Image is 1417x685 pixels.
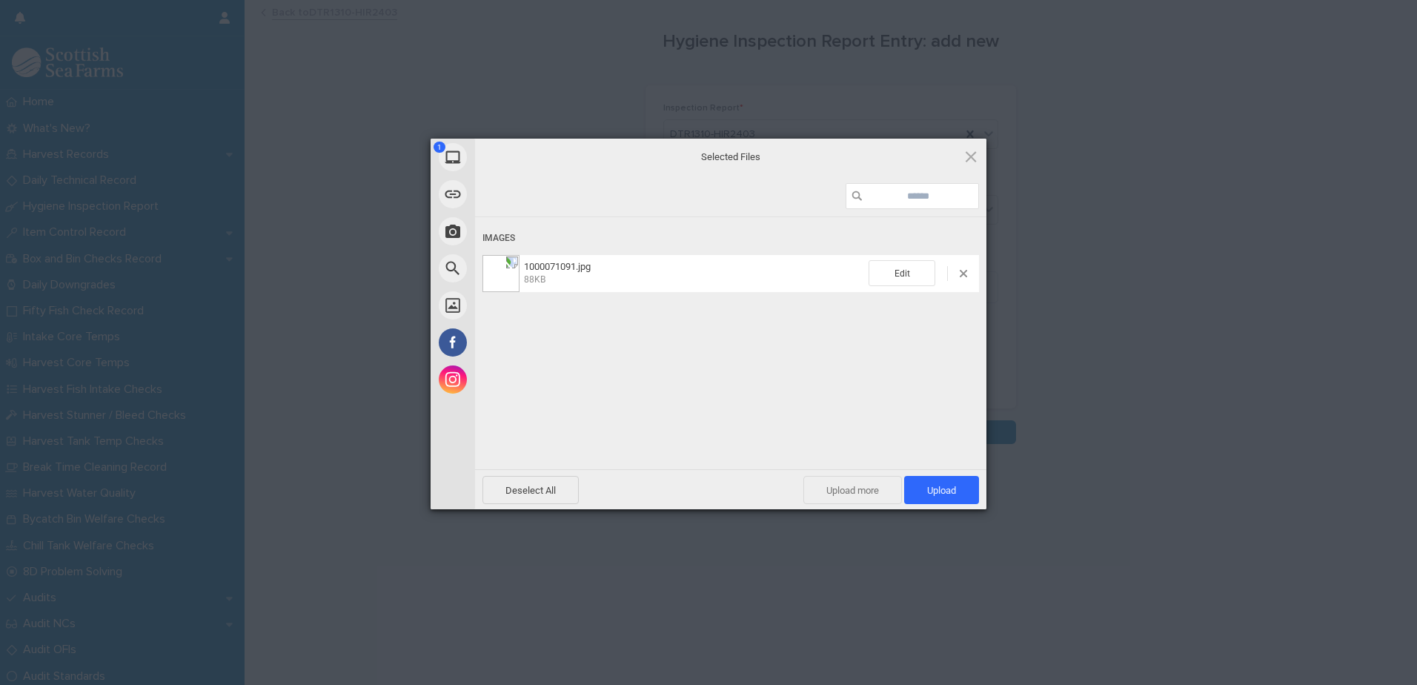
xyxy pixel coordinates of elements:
span: Deselect All [482,476,579,504]
span: 88KB [524,274,545,285]
div: Facebook [431,324,608,361]
div: Images [482,225,979,252]
span: Upload more [803,476,902,504]
span: Upload [904,476,979,504]
span: Upload [927,485,956,496]
div: Unsplash [431,287,608,324]
span: 1000071091.jpg [520,261,869,285]
div: My Device [431,139,608,176]
div: Web Search [431,250,608,287]
img: 73a3bb0d-7799-4199-8a31-55525049f7c0 [482,255,520,292]
div: Link (URL) [431,176,608,213]
span: Click here or hit ESC to close picker [963,148,979,165]
span: 1000071091.jpg [524,261,591,272]
div: Instagram [431,361,608,398]
div: Take Photo [431,213,608,250]
span: 1 [434,142,445,153]
span: Edit [869,260,935,286]
span: Selected Files [583,150,879,164]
